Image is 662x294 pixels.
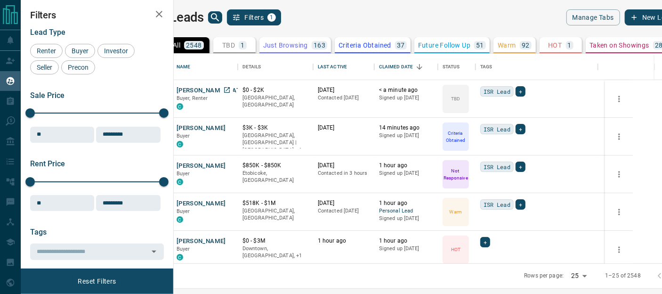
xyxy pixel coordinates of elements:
p: 1–25 of 2548 [605,272,641,280]
span: ISR Lead [484,87,510,96]
div: Name [172,54,238,80]
p: [DATE] [318,86,370,94]
div: Renter [30,44,63,58]
button: Manage Tabs [566,9,620,25]
p: 1 [568,42,572,49]
div: Status [438,54,476,80]
button: more [612,167,626,181]
p: $850K - $850K [242,162,308,170]
div: Seller [30,60,59,74]
span: Buyer [177,246,190,252]
p: 163 [314,42,325,49]
p: $518K - $1M [242,199,308,207]
p: 92 [522,42,530,49]
span: Rent Price [30,159,65,168]
div: condos.ca [177,254,183,261]
span: Buyer [177,171,190,177]
p: Future Follow Up [418,42,470,49]
p: [GEOGRAPHIC_DATA], [GEOGRAPHIC_DATA] [242,94,308,109]
div: Name [177,54,191,80]
p: Contacted [DATE] [318,207,370,215]
button: Filters1 [227,9,281,25]
div: + [516,162,525,172]
div: + [480,237,490,247]
p: Signed up [DATE] [379,132,433,139]
div: Precon [61,60,95,74]
span: Buyer, Renter [177,95,208,101]
div: Claimed Date [379,54,413,80]
p: Criteria Obtained [339,42,391,49]
p: [DATE] [318,199,370,207]
div: + [516,124,525,134]
button: more [612,205,626,219]
p: 2548 [186,42,202,49]
span: Buyer [177,133,190,139]
a: Open in New Tab [221,84,233,96]
div: Tags [480,54,492,80]
span: + [519,200,522,209]
div: Claimed Date [374,54,438,80]
p: 51 [476,42,484,49]
p: Toronto [242,245,308,260]
button: [PERSON_NAME] [177,237,226,246]
p: 1 hour ago [318,237,370,245]
span: Personal Lead [379,207,433,215]
div: condos.ca [177,103,183,110]
span: Buyer [68,47,92,55]
span: Lead Type [30,28,65,37]
div: condos.ca [177,141,183,147]
button: more [612,92,626,106]
p: 1 [241,42,244,49]
span: + [519,162,522,171]
p: Signed up [DATE] [379,215,433,222]
p: Signed up [DATE] [379,94,433,102]
button: Open [147,245,161,258]
p: Contacted in 3 hours [318,170,370,177]
span: Buyer [177,208,190,214]
p: 1 hour ago [379,162,433,170]
div: condos.ca [177,179,183,185]
p: Not Responsive [444,167,468,181]
span: Renter [33,47,59,55]
p: 14 minutes ago [379,124,433,132]
p: 1 hour ago [379,237,433,245]
span: + [519,87,522,96]
span: + [484,237,487,247]
div: Details [242,54,261,80]
span: ISR Lead [484,162,510,171]
div: + [516,86,525,97]
p: $3K - $3K [242,124,308,132]
p: Taken on Showings [589,42,649,49]
div: Last Active [318,54,347,80]
p: Rows per page: [525,272,564,280]
p: HOT [451,246,460,253]
p: < a minute ago [379,86,433,94]
p: [DATE] [318,162,370,170]
h1: My Leads [150,10,204,25]
button: Sort [413,60,426,73]
span: Investor [101,47,131,55]
p: Signed up [DATE] [379,245,433,253]
button: search button [208,11,222,24]
p: All [173,42,180,49]
p: [GEOGRAPHIC_DATA], [GEOGRAPHIC_DATA] [242,207,308,222]
p: Warm [498,42,516,49]
p: TBD [451,95,460,102]
div: Status [443,54,460,80]
p: TBD [222,42,235,49]
div: Investor [97,44,135,58]
span: Precon [65,64,92,71]
p: $0 - $3M [242,237,308,245]
p: Warm [450,208,462,215]
div: Buyer [65,44,95,58]
div: Details [238,54,313,80]
span: ISR Lead [484,200,510,209]
div: Last Active [313,54,374,80]
p: $0 - $2K [242,86,308,94]
p: HOT [548,42,562,49]
button: [PERSON_NAME][DATE] [177,86,246,95]
p: 37 [397,42,405,49]
span: ISR Lead [484,124,510,134]
p: Etobicoke, [GEOGRAPHIC_DATA] [242,170,308,184]
p: Contacted [DATE] [318,94,370,102]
